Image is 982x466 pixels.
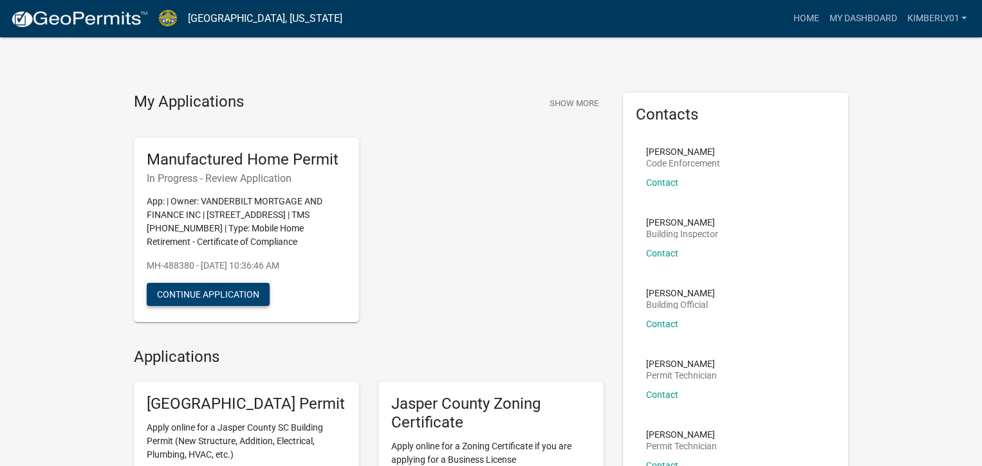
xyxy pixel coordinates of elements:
[158,10,178,27] img: Jasper County, South Carolina
[646,300,715,309] p: Building Official
[147,172,346,184] h6: In Progress - Review Application
[902,6,972,31] a: kimberly01
[147,421,346,462] p: Apply online for a Jasper County SC Building Permit (New Structure, Addition, Electrical, Plumbin...
[646,177,678,188] a: Contact
[788,6,824,31] a: Home
[824,6,902,31] a: My Dashboard
[544,93,604,114] button: Show More
[646,319,678,329] a: Contact
[134,93,244,112] h4: My Applications
[188,8,342,30] a: [GEOGRAPHIC_DATA], [US_STATE]
[646,218,718,227] p: [PERSON_NAME]
[646,371,717,380] p: Permit Technician
[646,147,720,156] p: [PERSON_NAME]
[646,430,717,439] p: [PERSON_NAME]
[147,283,270,306] button: Continue Application
[646,359,717,368] p: [PERSON_NAME]
[147,195,346,249] p: App: | Owner: VANDERBILT MORTGAGE AND FINANCE INC | [STREET_ADDRESS] | TMS [PHONE_NUMBER] | Type:...
[646,442,717,451] p: Permit Technician
[147,259,346,273] p: MH-488380 - [DATE] 10:36:46 AM
[134,348,604,366] h4: Applications
[147,395,346,413] h5: [GEOGRAPHIC_DATA] Permit
[391,395,591,432] h5: Jasper County Zoning Certificate
[646,229,718,238] p: Building Inspector
[646,248,678,258] a: Contact
[636,105,835,124] h5: Contacts
[646,390,678,400] a: Contact
[646,159,720,168] p: Code Enforcement
[147,150,346,169] h5: Manufactured Home Permit
[646,289,715,298] p: [PERSON_NAME]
